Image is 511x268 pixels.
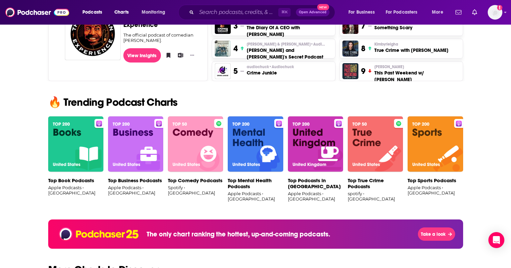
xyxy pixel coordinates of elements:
img: banner-Top True Crime Podcasts [348,116,403,172]
span: • Audioboom [311,42,334,47]
span: • Audiochuck [269,65,294,69]
button: open menu [344,7,383,18]
span: audiochuck [247,64,294,69]
h3: 3 [233,21,238,31]
a: [PERSON_NAME]This Past Weekend w/ [PERSON_NAME] [374,64,460,83]
p: Apple Podcasts • [GEOGRAPHIC_DATA] [288,191,343,201]
span: Podcasts [82,8,102,17]
img: This Past Weekend w/ Theo Von [342,63,358,79]
p: Apple Podcasts • [GEOGRAPHIC_DATA] [228,191,283,201]
p: Top Business Podcasts [108,178,163,184]
button: open menu [78,7,111,18]
img: banner-Top Book Podcasts [48,116,103,172]
img: Podchaser - Follow, Share and Rate Podcasts [5,6,69,19]
a: banner-Top Podcasts in United KingdomTop Podcasts in [GEOGRAPHIC_DATA]Apple Podcasts • [GEOGRAPHI... [288,116,343,203]
h3: Something Scary [374,24,454,31]
a: banner-Top Business PodcastsTop Business PodcastsApple Podcasts • [GEOGRAPHIC_DATA] [108,116,163,203]
button: Bookmark Podcast [164,50,170,60]
p: Apple Podcasts • [GEOGRAPHIC_DATA] [408,185,463,196]
h3: 4 [233,44,238,54]
a: banner-Top Mental Health PodcastsTop Mental Health PodcastsApple Podcasts • [GEOGRAPHIC_DATA] [228,116,283,203]
h2: 🔥 Trending Podcast Charts [43,97,468,108]
p: Top True Crime Podcasts [348,178,403,190]
button: open menu [381,7,427,18]
img: Matt and Shane's Secret Podcast [215,41,231,57]
button: Show profile menu [488,5,502,20]
a: The Diary Of A CEO with Steven Bartlett [215,18,231,34]
div: Open Intercom Messenger [488,232,504,248]
span: For Business [348,8,375,17]
img: Crime Junkie [215,63,231,79]
h3: The Diary Of A CEO with [PERSON_NAME] [247,24,332,38]
a: FlightStory•Flight StudioThe Diary Of A CEO with [PERSON_NAME] [247,19,332,38]
img: The Joe Rogan Experience [65,4,121,60]
a: [PERSON_NAME] & [PERSON_NAME]•Audioboom[PERSON_NAME] and [PERSON_NAME]'s Secret Podcast [247,42,332,60]
h3: [PERSON_NAME] and [PERSON_NAME]'s Secret Podcast [247,47,332,60]
a: View Insights [123,48,161,63]
p: The only chart ranking the hottest, up-and-coming podcasts. [147,230,330,238]
img: banner-Top Podcasts in United Kingdom [288,116,343,172]
img: User Profile [488,5,502,20]
img: Something Scary [342,18,358,34]
p: Theo Von [374,64,460,69]
p: Apple Podcasts • [GEOGRAPHIC_DATA] [48,185,103,196]
h3: 8 [361,44,365,54]
h3: 7 [361,21,365,31]
p: Top Sports Podcasts [408,178,463,184]
h3: Crime Junkie [247,69,294,76]
svg: Add a profile image [497,5,502,10]
button: open menu [427,7,451,18]
p: Spotify • [GEOGRAPHIC_DATA] [168,185,223,196]
input: Search podcasts, credits, & more... [196,7,278,18]
p: audiochuck • Audiochuck [247,64,294,69]
a: banner-Top Comedy PodcastsTop Comedy PodcastsSpotify • [GEOGRAPHIC_DATA] [168,116,223,203]
a: Charts [110,7,133,18]
p: Kimbyrleigha [374,42,448,47]
a: Show notifications dropdown [453,7,464,18]
h3: This Past Weekend w/ [PERSON_NAME] [374,69,460,83]
p: Top Comedy Podcasts [168,178,223,184]
h3: 9 [361,66,365,76]
span: Charts [114,8,129,17]
img: banner-Top Sports Podcasts [408,116,463,172]
h3: 5 [233,66,238,76]
img: banner-Top Mental Health Podcasts [228,116,283,172]
button: Open AdvancedNew [296,8,329,16]
a: banner-Top Book PodcastsTop Book PodcastsApple Podcasts • [GEOGRAPHIC_DATA] [48,116,103,203]
button: Take a look [418,227,455,241]
p: Top Mental Health Podcasts [228,178,283,190]
span: ⌘ K [278,8,291,17]
img: banner-Top Business Podcasts [108,116,163,172]
button: Add to List [176,50,182,60]
div: The official podcast of comedian [PERSON_NAME]. [123,32,202,43]
span: Kimbyrleigha [374,42,398,47]
span: New [317,4,329,10]
span: Monitoring [142,8,165,17]
a: audiochuck•AudiochuckCrime Junkie [247,64,294,76]
a: banner-Top Sports PodcastsTop Sports PodcastsApple Podcasts • [GEOGRAPHIC_DATA] [408,116,463,203]
span: Open Advanced [299,11,326,14]
span: [PERSON_NAME] & [PERSON_NAME] [247,42,326,47]
p: spotify • [GEOGRAPHIC_DATA] [348,191,403,201]
img: Podchaser 25 banner [59,226,139,242]
p: Top Book Podcasts [48,178,103,184]
a: KimbyrleighaTrue Crime with [PERSON_NAME] [374,42,448,54]
span: For Podcasters [386,8,418,17]
img: True Crime with Kimbyr [342,41,358,57]
span: [PERSON_NAME] [374,64,404,69]
p: Matt McCusker & Shane Gillis • Audioboom [247,42,332,47]
a: Snarled and Underscore Talent ManagementSomething Scary [374,19,454,31]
